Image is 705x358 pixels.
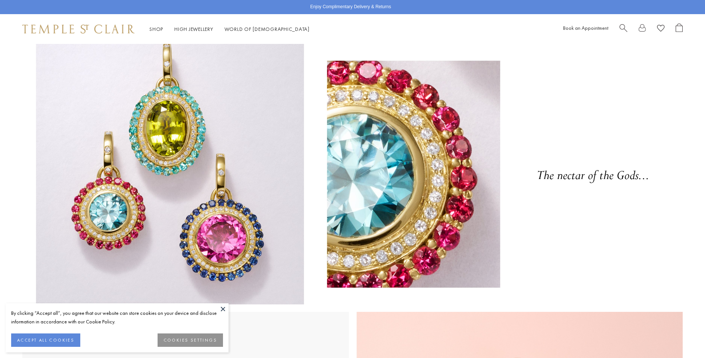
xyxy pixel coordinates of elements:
[657,23,664,35] a: View Wishlist
[149,26,163,32] a: ShopShop
[224,26,310,32] a: World of [DEMOGRAPHIC_DATA]World of [DEMOGRAPHIC_DATA]
[563,25,608,31] a: Book an Appointment
[158,333,223,347] button: COOKIES SETTINGS
[149,25,310,34] nav: Main navigation
[11,309,223,326] div: By clicking “Accept all”, you agree that our website can store cookies on your device and disclos...
[174,26,213,32] a: High JewelleryHigh Jewellery
[620,23,627,35] a: Search
[668,323,698,351] iframe: Gorgias live chat messenger
[310,3,391,11] p: Enjoy Complimentary Delivery & Returns
[676,23,683,35] a: Open Shopping Bag
[11,333,80,347] button: ACCEPT ALL COOKIES
[22,25,135,33] img: Temple St. Clair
